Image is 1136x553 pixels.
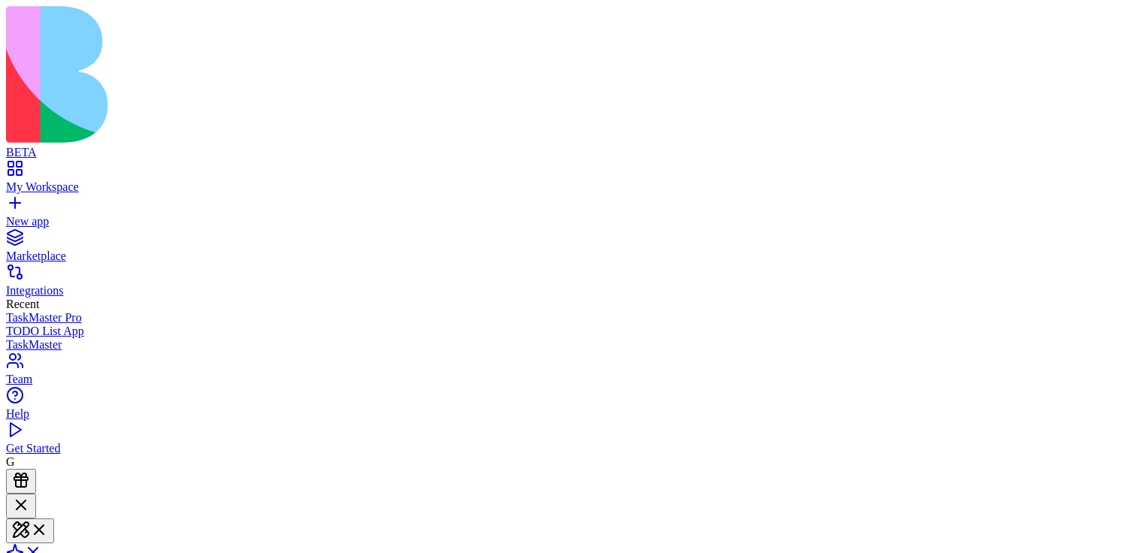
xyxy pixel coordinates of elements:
div: Marketplace [6,249,1130,263]
span: Recent [6,298,39,310]
a: TODO List App [6,325,1130,338]
div: Get Started [6,442,1130,455]
a: New app [6,201,1130,228]
a: TaskMaster [6,338,1130,352]
a: BETA [6,132,1130,159]
a: TaskMaster Pro [6,311,1130,325]
div: BETA [6,146,1130,159]
div: Help [6,407,1130,421]
a: Marketplace [6,236,1130,263]
span: G [6,455,15,468]
a: Team [6,359,1130,386]
img: logo [6,6,610,143]
div: Integrations [6,284,1130,298]
a: Get Started [6,428,1130,455]
a: Help [6,394,1130,421]
div: Team [6,373,1130,386]
div: My Workspace [6,180,1130,194]
a: My Workspace [6,167,1130,194]
a: Integrations [6,270,1130,298]
div: New app [6,215,1130,228]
